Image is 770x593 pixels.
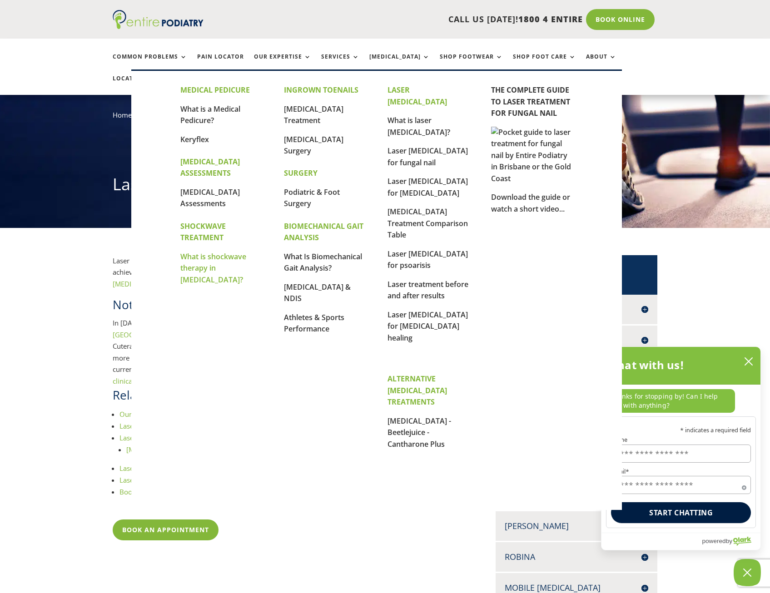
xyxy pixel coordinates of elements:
[180,252,246,285] a: What is shockwave therapy in [MEDICAL_DATA]?
[284,104,343,126] a: [MEDICAL_DATA] Treatment
[611,427,751,433] p: * indicates a required field
[284,312,344,334] a: Athletes & Sports Performance
[180,104,240,126] a: What is a Medical Pedicure?
[369,54,430,73] a: [MEDICAL_DATA]
[387,310,468,343] a: Laser [MEDICAL_DATA] for [MEDICAL_DATA] healing
[513,54,576,73] a: Shop Foot Care
[387,176,468,198] a: Laser [MEDICAL_DATA] for [MEDICAL_DATA]
[113,267,312,288] a: fungal [MEDICAL_DATA]
[113,318,293,339] a: first clinic in [GEOGRAPHIC_DATA]
[387,416,451,449] a: [MEDICAL_DATA] - Beetlejuice - Cantharone Plus
[119,475,209,484] a: Laser [MEDICAL_DATA] costs
[742,484,746,488] span: Required field
[284,168,318,178] strong: SURGERY
[113,317,317,387] p: In [DATE], Entire [MEDICAL_DATA] became the to offer laser [MEDICAL_DATA] using the Cutera Genesi...
[611,469,751,474] label: Email*
[518,14,583,25] span: 1800 4 ENTIRE
[440,54,503,73] a: Shop Footwear
[119,464,256,473] a: Laser [MEDICAL_DATA] for [MEDICAL_DATA]
[491,127,573,185] img: Pocket guide to laser treatment for fungal nail by Entire Podiatry in Brisbane or the Gold Coast
[284,282,351,304] a: [MEDICAL_DATA] & NDIS
[505,520,648,532] h4: [PERSON_NAME]
[284,187,340,209] a: Podiatric & Foot Surgery
[734,559,761,586] button: Close Chatbox
[126,445,412,454] a: [MEDICAL_DATA] treatment comparison – Swift Microwave versus Cutera GenesisPlus Laser
[702,533,760,550] a: Powered by Olark
[606,389,735,413] p: Thanks for stopping by! Can I help you with anything?
[180,134,209,144] a: Keryflex
[387,115,450,137] a: What is laser [MEDICAL_DATA]?
[113,110,132,119] a: Home
[611,437,751,443] label: Name
[180,221,226,243] strong: SHOCKWAVE TREATMENT
[586,54,616,73] a: About
[284,85,358,95] strong: INGROWN TOENAILS
[601,385,760,416] div: chat
[586,9,655,30] a: Book Online
[387,374,447,407] strong: ALTERNATIVE [MEDICAL_DATA] TREATMENTS
[702,535,725,547] span: powered
[726,535,732,547] span: by
[113,75,158,95] a: Locations
[254,54,311,73] a: Our Expertise
[113,22,204,31] a: Entire Podiatry
[113,54,187,73] a: Common Problems
[180,187,240,209] a: [MEDICAL_DATA] Assessments
[119,421,236,430] a: Laser [MEDICAL_DATA] for fungal nail
[611,502,751,523] button: Start chatting
[387,249,468,271] a: Laser [MEDICAL_DATA] for psoarisis
[113,296,317,317] h2: Not all lasers are created equal…
[284,134,343,156] a: [MEDICAL_DATA] Surgery
[113,365,314,385] a: our clinical results
[113,10,204,29] img: logo (1)
[491,192,570,214] a: Download the guide or watch a short video...
[119,410,178,419] a: Our clinical results
[119,487,248,496] a: Book a consult with a qualified podiatrist
[505,551,648,563] h4: Robina
[387,146,468,168] a: Laser [MEDICAL_DATA] for fungal nail
[611,476,751,494] input: Email
[611,445,751,463] input: Name
[180,85,250,95] strong: MEDICAL PEDICURE
[180,157,240,178] strong: [MEDICAL_DATA] ASSESSMENTS
[113,387,466,408] h2: Related Information
[601,346,761,550] div: olark chatbox
[113,255,317,297] p: Laser [MEDICAL_DATA] is a relatively new technology which is achieving some great results in the ...
[741,355,756,368] button: close chatbox
[284,221,363,243] strong: BIOMECHANICAL GAIT ANALYSIS
[284,252,362,273] a: What Is Biomechanical Gait Analysis?
[321,54,359,73] a: Services
[238,14,583,25] p: CALL US [DATE]!
[113,173,658,200] h1: Laser [MEDICAL_DATA]
[113,519,219,540] a: Book An Appointment
[491,85,570,118] a: THE COMPLETE GUIDE TO LASER TREATMENT FOR FUNGAL NAIL
[387,85,447,107] strong: LASER [MEDICAL_DATA]
[387,207,468,240] a: [MEDICAL_DATA] Treatment Comparison Table
[113,109,658,128] nav: breadcrumb
[197,54,244,73] a: Pain Locator
[611,356,685,374] h2: Chat with us!
[387,279,468,301] a: Laser treatment before and after results
[119,433,256,442] a: Laser [MEDICAL_DATA] for [MEDICAL_DATA]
